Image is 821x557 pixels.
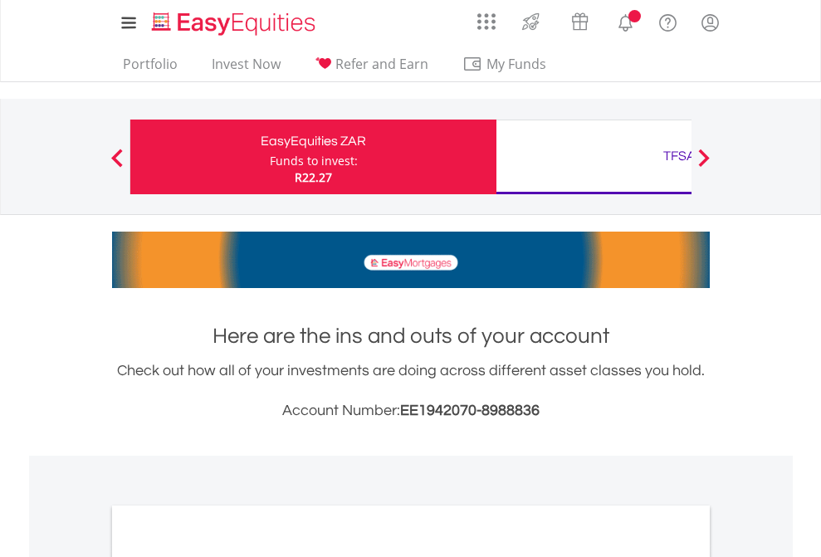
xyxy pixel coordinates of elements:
[604,4,647,37] a: Notifications
[689,4,731,41] a: My Profile
[145,4,322,37] a: Home page
[295,169,332,185] span: R22.27
[308,56,435,81] a: Refer and Earn
[112,232,710,288] img: EasyMortage Promotion Banner
[149,10,322,37] img: EasyEquities_Logo.png
[566,8,594,35] img: vouchers-v2.svg
[462,53,571,75] span: My Funds
[517,8,545,35] img: thrive-v2.svg
[467,4,506,31] a: AppsGrid
[400,403,540,418] span: EE1942070-8988836
[140,129,486,153] div: EasyEquities ZAR
[205,56,287,81] a: Invest Now
[270,153,358,169] div: Funds to invest:
[112,359,710,423] div: Check out how all of your investments are doing across different asset classes you hold.
[100,157,134,173] button: Previous
[555,4,604,35] a: Vouchers
[116,56,184,81] a: Portfolio
[687,157,721,173] button: Next
[477,12,496,31] img: grid-menu-icon.svg
[112,399,710,423] h3: Account Number:
[112,321,710,351] h1: Here are the ins and outs of your account
[647,4,689,37] a: FAQ's and Support
[335,55,428,73] span: Refer and Earn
